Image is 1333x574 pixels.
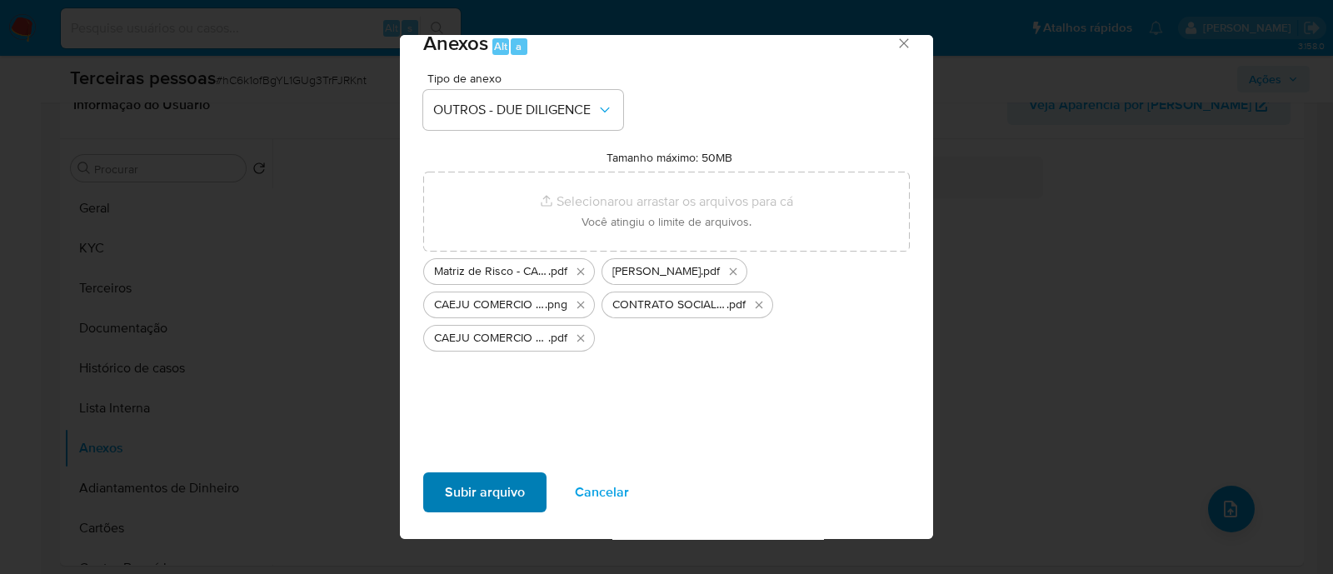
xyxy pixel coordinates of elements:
span: Alt [494,38,507,54]
button: Excluir CAEJU COMERCIO DO VESTUARIO LTDA maps.png [571,295,591,315]
span: Cancelar [575,474,629,511]
button: Excluir CAEJU COMERCIO DO VESTUARIO LTDA softon.pdf [571,328,591,348]
span: CAEJU COMERCIO DO VESTUARIO LTDA softon [434,330,548,347]
button: OUTROS - DUE DILIGENCE [423,90,623,130]
span: .pdf [548,263,567,280]
label: Tamanho máximo: 50MB [607,150,732,165]
span: a [516,38,522,54]
button: Cancelar [553,472,651,512]
span: Matriz de Risco - CAEJU COMERCIO DO VESTUARIO LTDA [434,263,548,280]
span: CAEJU COMERCIO DO VESTUARIO LTDA maps [434,297,545,313]
span: .png [545,297,567,313]
span: .pdf [726,297,746,313]
span: CONTRATO SOCIAL - 4ª Alteração [DATE] [612,297,726,313]
button: Subir arquivo [423,472,547,512]
ul: Arquivos selecionados [423,252,910,352]
button: Excluir Matriz de Risco - CAEJU COMERCIO DO VESTUARIO LTDA.pdf [571,262,591,282]
button: Fechar [896,35,911,50]
span: .pdf [701,263,720,280]
span: Subir arquivo [445,474,525,511]
span: OUTROS - DUE DILIGENCE [433,102,597,118]
span: .pdf [548,330,567,347]
span: Anexos [423,28,488,57]
span: Tipo de anexo [427,72,627,84]
button: Excluir MARLON JORGE DOS SANTOS softon.pdf [723,262,743,282]
button: Excluir CONTRATO SOCIAL - 4ª Alteração 21-02-2024.pdf [749,295,769,315]
span: [PERSON_NAME] [612,263,701,280]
